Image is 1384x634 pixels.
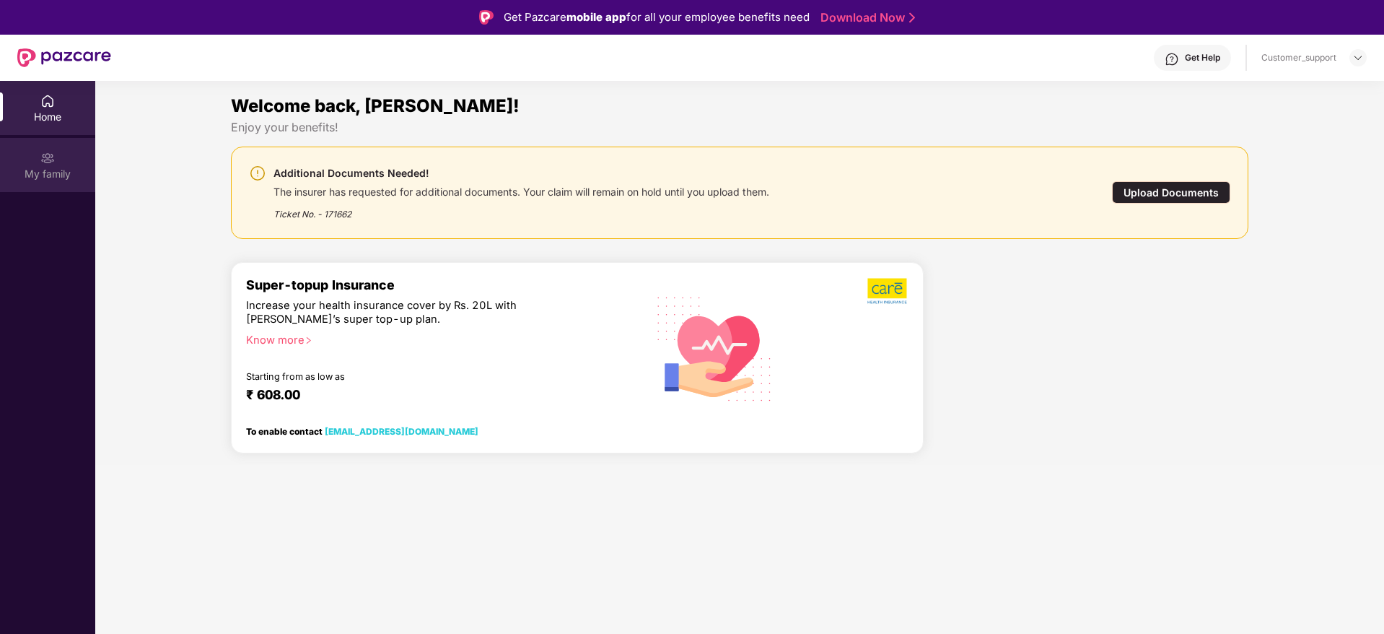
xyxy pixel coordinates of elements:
img: Logo [479,10,494,25]
img: New Pazcare Logo [17,48,111,67]
strong: mobile app [566,10,626,24]
a: Download Now [820,10,911,25]
img: svg+xml;base64,PHN2ZyBpZD0iRHJvcGRvd24tMzJ4MzIiIHhtbG5zPSJodHRwOi8vd3d3LnczLm9yZy8yMDAwL3N2ZyIgd2... [1352,52,1364,64]
div: Get Help [1185,52,1220,64]
img: Stroke [909,10,915,25]
div: Customer_support [1261,52,1336,64]
div: Get Pazcare for all your employee benefits need [504,9,810,26]
img: svg+xml;base64,PHN2ZyBpZD0iSGVscC0zMngzMiIgeG1sbnM9Imh0dHA6Ly93d3cudzMub3JnLzIwMDAvc3ZnIiB3aWR0aD... [1165,52,1179,66]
